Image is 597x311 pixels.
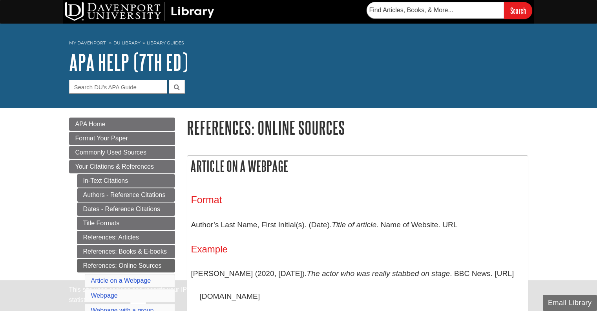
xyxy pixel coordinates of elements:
[367,2,504,18] input: Find Articles, Books, & More...
[75,149,146,156] span: Commonly Used Sources
[191,194,524,206] h3: Format
[77,217,175,230] a: Title Formats
[69,38,528,50] nav: breadcrumb
[113,40,141,46] a: DU Library
[77,202,175,216] a: Dates - Reference Citations
[77,174,175,188] a: In-Text Citations
[77,259,175,272] a: References: Online Sources
[77,188,175,202] a: Authors - Reference Citations
[187,156,528,177] h2: Article on a Webpage
[75,163,154,170] span: Your Citations & References
[191,262,524,307] p: [PERSON_NAME] (2020, [DATE]). . BBC News. [URL][DOMAIN_NAME]
[191,213,524,236] p: Author’s Last Name, First Initial(s). (Date). . Name of Website. URL
[91,277,151,284] a: Article on a Webpage
[69,80,167,94] input: Search DU's APA Guide
[77,231,175,244] a: References: Articles
[307,269,450,278] i: The actor who was really stabbed on stage
[69,50,188,74] a: APA Help (7th Ed)
[65,2,214,21] img: DU Library
[69,160,175,173] a: Your Citations & References
[504,2,532,19] input: Search
[91,292,118,299] a: Webpage
[77,245,175,258] a: References: Books & E-books
[187,118,528,138] h1: References: Online Sources
[332,221,376,229] i: Title of article
[543,295,597,311] button: Email Library
[69,118,175,131] a: APA Home
[69,146,175,159] a: Commonly Used Sources
[191,244,524,254] h4: Example
[367,2,532,19] form: Searches DU Library's articles, books, and more
[75,135,128,142] span: Format Your Paper
[69,40,106,46] a: My Davenport
[147,40,184,46] a: Library Guides
[69,132,175,145] a: Format Your Paper
[75,121,106,127] span: APA Home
